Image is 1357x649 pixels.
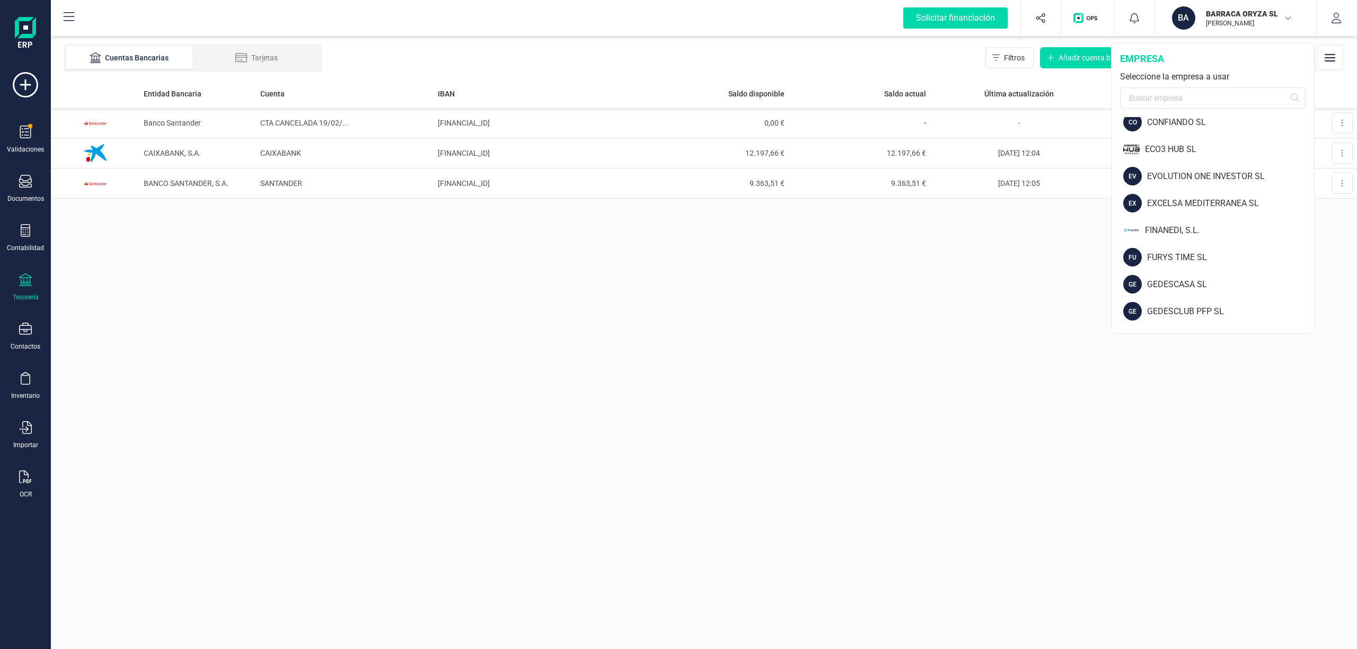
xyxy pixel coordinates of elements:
[144,149,201,157] span: CAIXABANK, S.A.
[434,168,647,199] td: [FINANCIAL_ID]
[1004,52,1025,63] span: Filtros
[87,52,172,63] div: Cuentas Bancarias
[1145,143,1314,156] div: ECO3 HUB SL
[1073,13,1102,23] img: Logo de OPS
[891,1,1020,35] button: Solicitar financiación
[1123,302,1142,321] div: GE
[984,88,1054,99] span: Última actualización
[1120,87,1306,109] input: Buscar empresa
[13,293,39,301] div: Tesorería
[1059,52,1135,63] span: Añadir cuenta bancaria
[20,490,32,499] div: OCR
[1120,51,1306,66] div: empresa
[1145,224,1314,237] div: FINANEDI, S.L.
[1168,1,1303,35] button: BABARRACA ORYZA SL[PERSON_NAME]
[1147,305,1314,318] div: GEDESCLUB PFP SL
[998,149,1040,157] span: [DATE] 12:04
[1123,221,1140,239] img: FI
[144,88,201,99] span: Entidad Bancaria
[1206,8,1291,19] p: BARRACA ORYZA SL
[1123,275,1142,294] div: GE
[884,88,926,99] span: Saldo actual
[1123,194,1142,212] div: EX
[1147,251,1314,264] div: FURYS TIME SL
[13,441,38,449] div: Importar
[1067,1,1108,35] button: Logo de OPS
[7,145,44,154] div: Validaciones
[7,194,44,203] div: Documentos
[434,108,647,138] td: [FINANCIAL_ID]
[434,138,647,168] td: [FINANCIAL_ID]
[651,148,785,158] span: 12.197,66 €
[903,7,1008,29] div: Solicitar financiación
[214,52,299,63] div: Tarjetas
[144,179,228,188] span: BANCO SANTANDER, S.A.
[260,179,302,188] span: SANTANDER
[1147,197,1314,210] div: EXCELSA MEDITERRANEA SL
[260,149,301,157] span: CAIXABANK
[80,137,111,169] img: Imagen de CAIXABANK, S.A.
[11,342,40,351] div: Contactos
[1147,116,1314,129] div: CONFIANDO SL
[80,167,111,199] img: Imagen de BANCO SANTANDER, S.A.
[985,47,1034,68] button: Filtros
[260,88,285,99] span: Cuenta
[1147,278,1314,291] div: GEDESCASA SL
[80,107,111,139] img: Imagen de Banco Santander
[1123,140,1140,158] img: EC
[1123,113,1142,131] div: CO
[7,244,44,252] div: Contabilidad
[1206,19,1291,28] p: [PERSON_NAME]
[1147,170,1314,183] div: EVOLUTION ONE INVESTOR SL
[728,88,785,99] span: Saldo disponible
[438,88,455,99] span: IBAN
[1172,6,1195,30] div: BA
[260,119,349,127] span: CTA CANCELADA 19/02/ ...
[651,178,785,189] span: 9.363,51 €
[15,17,36,51] img: Logo Finanedi
[998,179,1040,188] span: [DATE] 12:05
[1123,248,1142,266] div: FU
[1040,47,1144,68] button: Añadir cuenta bancaria
[651,118,785,128] span: 0,00 €
[1123,167,1142,185] div: EV
[1018,119,1020,127] span: -
[793,117,927,129] p: -
[1120,70,1306,83] div: Seleccione la empresa a usar
[793,148,927,158] span: 12.197,66 €
[11,392,40,400] div: Inventario
[144,119,201,127] span: Banco Santander
[793,178,927,189] span: 9.363,51 €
